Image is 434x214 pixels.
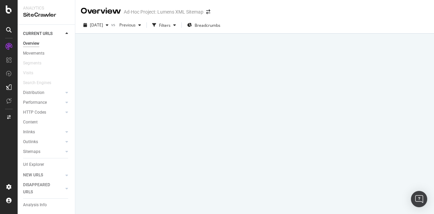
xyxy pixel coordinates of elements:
a: Visits [23,70,40,77]
button: Previous [117,20,144,31]
div: Overview [81,5,121,17]
div: Inlinks [23,129,35,136]
a: DISAPPEARED URLS [23,181,63,196]
div: Analytics [23,5,70,11]
a: Performance [23,99,63,106]
div: Performance [23,99,47,106]
button: [DATE] [81,20,111,31]
div: Open Intercom Messenger [411,191,427,207]
div: Distribution [23,89,44,96]
a: Analysis Info [23,201,70,209]
span: Breadcrumbs [195,22,220,28]
span: Previous [117,22,136,28]
a: Distribution [23,89,63,96]
span: 2025 Sep. 26th [90,22,103,28]
span: vs [111,22,117,27]
div: Visits [23,70,33,77]
div: Ad-Hoc Project: Lumens XML Sitemap [124,8,203,15]
div: SiteCrawler [23,11,70,19]
a: Movements [23,50,70,57]
a: Search Engines [23,79,58,86]
div: arrow-right-arrow-left [206,9,210,14]
a: Url Explorer [23,161,70,168]
a: Segments [23,60,48,67]
a: HTTP Codes [23,109,63,116]
a: Overview [23,40,70,47]
div: Outlinks [23,138,38,145]
div: Overview [23,40,39,47]
div: Search Engines [23,79,51,86]
a: Outlinks [23,138,63,145]
a: Content [23,119,70,126]
button: Filters [150,20,179,31]
button: Breadcrumbs [184,20,223,31]
div: Sitemaps [23,148,40,155]
div: Movements [23,50,44,57]
div: Content [23,119,38,126]
div: Filters [159,22,171,28]
a: NEW URLS [23,172,63,179]
div: DISAPPEARED URLS [23,181,57,196]
div: Analysis Info [23,201,47,209]
a: CURRENT URLS [23,30,63,37]
div: HTTP Codes [23,109,46,116]
a: Inlinks [23,129,63,136]
a: Sitemaps [23,148,63,155]
div: NEW URLS [23,172,43,179]
div: CURRENT URLS [23,30,53,37]
div: Url Explorer [23,161,44,168]
div: Segments [23,60,41,67]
